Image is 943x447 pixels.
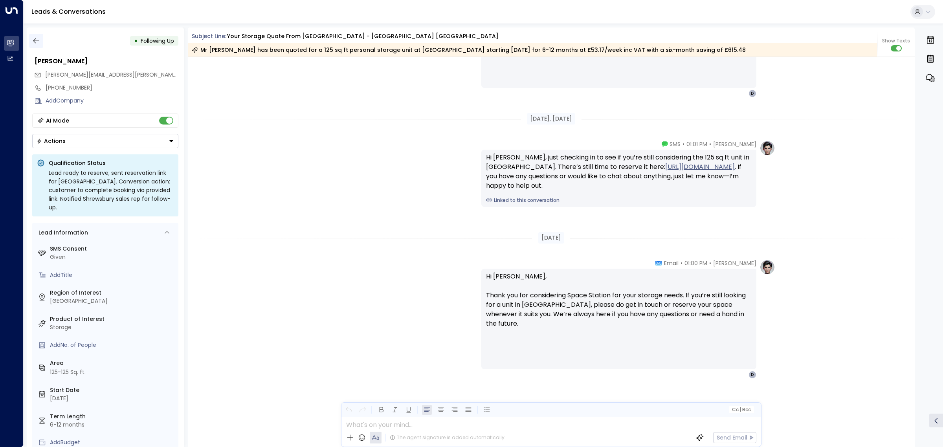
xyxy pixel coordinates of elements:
span: dave.davies@yahoo.co.uk [45,71,178,79]
a: Leads & Conversations [31,7,106,16]
div: D [749,90,756,97]
div: Storage [50,323,175,332]
div: Lead ready to reserve; sent reservation link for [GEOGRAPHIC_DATA]. Conversion action: customer t... [49,169,174,212]
span: • [709,259,711,267]
label: Region of Interest [50,289,175,297]
div: [PHONE_NUMBER] [46,84,178,92]
img: profile-logo.png [760,259,775,275]
div: AddCompany [46,97,178,105]
span: • [709,140,711,148]
div: AI Mode [46,117,69,125]
a: [URL][DOMAIN_NAME] [665,162,735,172]
div: AddTitle [50,271,175,279]
div: Button group with a nested menu [32,134,178,148]
label: Start Date [50,386,175,394]
span: [PERSON_NAME][EMAIL_ADDRESS][PERSON_NAME][DOMAIN_NAME] [45,71,222,79]
span: [PERSON_NAME] [713,259,756,267]
div: The agent signature is added automatically [390,434,505,441]
div: [DATE], [DATE] [527,113,575,125]
label: SMS Consent [50,245,175,253]
button: Actions [32,134,178,148]
div: AddNo. of People [50,341,175,349]
a: Linked to this conversation [486,197,752,204]
div: [GEOGRAPHIC_DATA] [50,297,175,305]
div: Hi [PERSON_NAME], just checking in to see if you’re still considering the 125 sq ft unit in [GEOG... [486,153,752,191]
span: Following Up [141,37,174,45]
p: Qualification Status [49,159,174,167]
span: • [682,140,684,148]
div: AddBudget [50,438,175,447]
div: 6-12 months [50,421,175,429]
span: • [681,259,682,267]
label: Term Length [50,412,175,421]
div: Actions [37,137,66,145]
div: Your storage quote from [GEOGRAPHIC_DATA] - [GEOGRAPHIC_DATA] [GEOGRAPHIC_DATA] [227,32,499,40]
div: Lead Information [36,229,88,237]
button: Redo [358,405,367,415]
p: Hi [PERSON_NAME], Thank you for considering Space Station for your storage needs. If you’re still... [486,272,752,338]
div: [PERSON_NAME] [35,57,178,66]
div: 125-125 Sq. ft. [50,368,86,376]
div: [DATE] [50,394,175,403]
button: Undo [344,405,354,415]
span: Subject Line: [192,32,226,40]
button: Cc|Bcc [728,406,754,414]
span: Email [664,259,679,267]
span: 01:00 PM [684,259,707,267]
img: profile-logo.png [760,140,775,156]
div: [DATE] [538,232,564,244]
div: Given [50,253,175,261]
span: | [739,407,741,412]
div: D [749,371,756,379]
span: Cc Bcc [732,407,750,412]
span: SMS [670,140,681,148]
div: • [134,34,138,48]
span: 01:01 PM [686,140,707,148]
div: Mr [PERSON_NAME] has been quoted for a 125 sq ft personal storage unit at [GEOGRAPHIC_DATA] start... [192,46,746,54]
span: [PERSON_NAME] [713,140,756,148]
span: Show Texts [882,37,910,44]
label: Product of Interest [50,315,175,323]
label: Area [50,359,175,367]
